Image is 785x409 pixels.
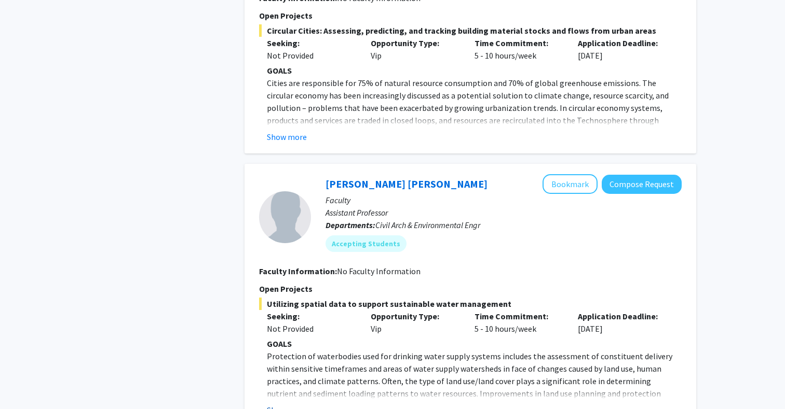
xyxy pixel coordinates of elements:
[326,220,375,230] b: Departments:
[326,206,682,219] p: Assistant Professor
[363,37,467,62] div: Vip
[371,310,459,322] p: Opportunity Type:
[326,177,488,190] a: [PERSON_NAME] [PERSON_NAME]
[578,37,666,49] p: Application Deadline:
[475,37,563,49] p: Time Commitment:
[267,65,292,76] strong: GOALS
[475,310,563,322] p: Time Commitment:
[467,37,571,62] div: 5 - 10 hours/week
[267,77,682,151] p: Cities are responsible for 75% of natural resource consumption and 70% of global greenhouse emiss...
[267,310,355,322] p: Seeking:
[570,310,674,335] div: [DATE]
[267,37,355,49] p: Seeking:
[267,339,292,349] strong: GOALS
[570,37,674,62] div: [DATE]
[371,37,459,49] p: Opportunity Type:
[578,310,666,322] p: Application Deadline:
[337,266,421,276] span: No Faculty Information
[267,322,355,335] div: Not Provided
[375,220,480,230] span: Civil Arch & Environmental Engr
[363,310,467,335] div: Vip
[259,9,682,22] p: Open Projects
[259,283,682,295] p: Open Projects
[267,49,355,62] div: Not Provided
[326,235,407,252] mat-chip: Accepting Students
[467,310,571,335] div: 5 - 10 hours/week
[326,194,682,206] p: Faculty
[267,131,307,143] button: Show more
[602,175,682,194] button: Compose Request to Amanda Carneiro Marques
[259,266,337,276] b: Faculty Information:
[543,174,598,194] button: Add Amanda Carneiro Marques to Bookmarks
[8,362,44,401] iframe: Chat
[259,298,682,310] span: Utilizing spatial data to support sustainable water management
[259,24,682,37] span: Circular Cities: Assessing, predicting, and tracking building material stocks and flows from urba...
